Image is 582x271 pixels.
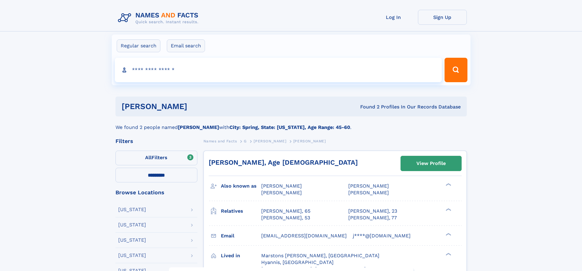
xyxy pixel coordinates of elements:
[261,183,302,189] span: [PERSON_NAME]
[118,222,146,227] div: [US_STATE]
[348,190,389,196] span: [PERSON_NAME]
[348,214,397,221] a: [PERSON_NAME], 77
[418,10,467,25] a: Sign Up
[209,159,358,166] a: [PERSON_NAME], Age [DEMOGRAPHIC_DATA]
[229,124,350,130] b: City: Spring, State: [US_STATE], Age Range: 45-60
[203,137,237,145] a: Names and Facts
[261,259,334,265] span: Hyannis, [GEOGRAPHIC_DATA]
[221,206,261,216] h3: Relatives
[261,214,310,221] a: [PERSON_NAME], 53
[293,139,326,143] span: [PERSON_NAME]
[416,156,446,170] div: View Profile
[115,116,467,131] div: We found 2 people named with .
[244,137,247,145] a: G
[221,181,261,191] h3: Also known as
[369,10,418,25] a: Log In
[122,103,274,110] h1: [PERSON_NAME]
[115,138,197,144] div: Filters
[118,207,146,212] div: [US_STATE]
[115,58,442,82] input: search input
[401,156,461,171] a: View Profile
[221,251,261,261] h3: Lived in
[444,183,452,187] div: ❯
[261,208,310,214] a: [PERSON_NAME], 65
[261,190,302,196] span: [PERSON_NAME]
[274,104,461,110] div: Found 2 Profiles In Our Records Database
[261,233,347,239] span: [EMAIL_ADDRESS][DOMAIN_NAME]
[115,10,203,26] img: Logo Names and Facts
[178,124,219,130] b: [PERSON_NAME]
[117,39,160,52] label: Regular search
[445,58,467,82] button: Search Button
[145,155,152,160] span: All
[244,139,247,143] span: G
[167,39,205,52] label: Email search
[118,238,146,243] div: [US_STATE]
[254,139,286,143] span: [PERSON_NAME]
[115,190,197,195] div: Browse Locations
[444,252,452,256] div: ❯
[115,151,197,165] label: Filters
[261,253,379,258] span: Marstons [PERSON_NAME], [GEOGRAPHIC_DATA]
[444,232,452,236] div: ❯
[348,208,397,214] a: [PERSON_NAME], 23
[348,183,389,189] span: [PERSON_NAME]
[444,207,452,211] div: ❯
[254,137,286,145] a: [PERSON_NAME]
[118,253,146,258] div: [US_STATE]
[221,231,261,241] h3: Email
